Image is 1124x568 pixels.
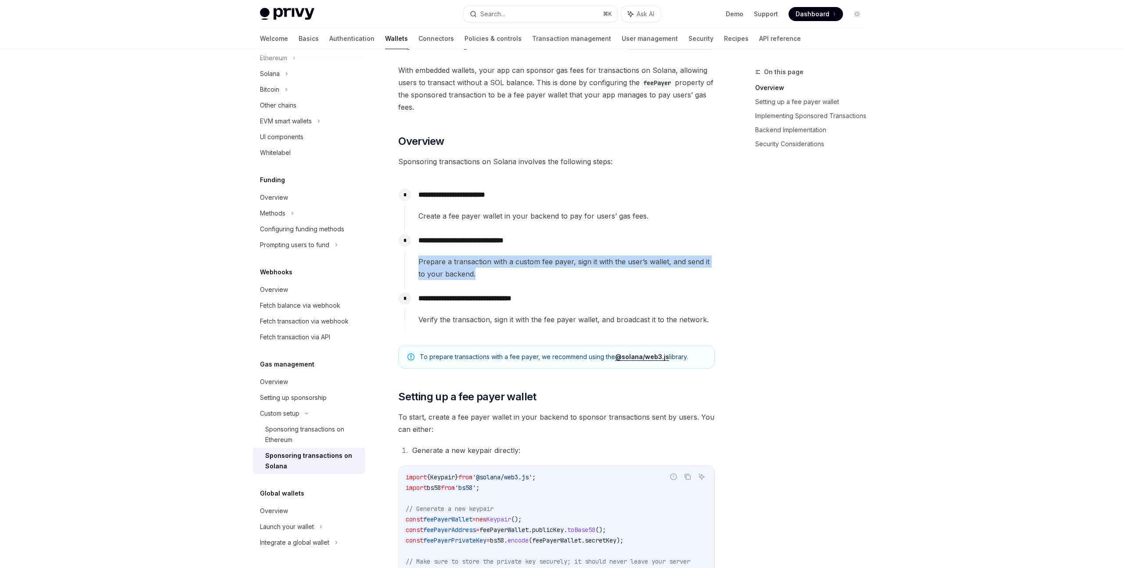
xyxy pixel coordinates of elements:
[260,132,303,142] div: UI components
[260,359,314,370] h5: Gas management
[260,537,329,548] div: Integrate a global wallet
[532,536,581,544] span: feePayerWallet
[754,10,778,18] a: Support
[260,332,330,342] div: Fetch transaction via API
[406,473,427,481] span: import
[253,390,365,406] a: Setting up sponsorship
[299,28,319,49] a: Basics
[637,10,654,18] span: Ask AI
[696,471,707,482] button: Ask AI
[616,536,623,544] span: );
[423,526,476,534] span: feePayerAddress
[850,7,864,21] button: Toggle dark mode
[682,471,693,482] button: Copy the contents from the code block
[529,536,532,544] span: (
[615,353,669,361] a: @solana/web3.js
[472,515,476,523] span: =
[595,526,606,534] span: ();
[430,473,455,481] span: Keypair
[759,28,801,49] a: API reference
[511,515,522,523] span: ();
[796,10,829,18] span: Dashboard
[260,192,288,203] div: Overview
[532,473,536,481] span: ;
[789,7,843,21] a: Dashboard
[508,536,529,544] span: encode
[640,78,675,88] code: feePayer
[486,515,511,523] span: Keypair
[479,526,529,534] span: feePayerWallet
[726,10,743,18] a: Demo
[260,408,299,419] div: Custom setup
[410,444,715,457] li: Generate a new keypair directly:
[406,526,423,534] span: const
[755,81,871,95] a: Overview
[622,6,660,22] button: Ask AI
[407,353,414,360] svg: Note
[260,224,344,234] div: Configuring funding methods
[476,484,479,492] span: ;
[253,503,365,519] a: Overview
[585,536,616,544] span: secretKey
[423,536,486,544] span: feePayerPrivateKey
[253,421,365,448] a: Sponsoring transactions on Ethereum
[504,536,508,544] span: .
[406,557,690,565] span: // Make sure to store the private key securely; it should never leave your server
[455,484,476,492] span: 'bs58'
[253,448,365,474] a: Sponsoring transactions on Solana
[688,28,713,49] a: Security
[755,95,871,109] a: Setting up a fee payer wallet
[260,240,329,250] div: Prompting users to fund
[398,134,444,148] span: Overview
[458,473,472,481] span: from
[260,267,292,277] h5: Webhooks
[764,67,803,77] span: On this page
[260,175,285,185] h5: Funding
[603,11,612,18] span: ⌘ K
[253,221,365,237] a: Configuring funding methods
[532,28,611,49] a: Transaction management
[260,300,340,311] div: Fetch balance via webhook
[755,137,871,151] a: Security Considerations
[260,84,279,95] div: Bitcoin
[253,190,365,205] a: Overview
[265,424,360,445] div: Sponsoring transactions on Ethereum
[476,515,486,523] span: new
[441,484,455,492] span: from
[420,352,706,361] span: To prepare transactions with a fee payer, we recommend using the library.
[260,377,288,387] div: Overview
[265,450,360,471] div: Sponsoring transactions on Solana
[490,536,504,544] span: bs58
[724,28,749,49] a: Recipes
[385,28,408,49] a: Wallets
[476,526,479,534] span: =
[253,145,365,161] a: Whitelabel
[253,329,365,345] a: Fetch transaction via API
[398,390,537,404] span: Setting up a fee payer wallet
[581,536,585,544] span: .
[253,97,365,113] a: Other chains
[427,484,441,492] span: bs58
[260,521,314,532] div: Launch your wallet
[398,155,715,168] span: Sponsoring transactions on Solana involves the following steps:
[260,284,288,295] div: Overview
[260,28,288,49] a: Welcome
[418,210,714,222] span: Create a fee payer wallet in your backend to pay for users’ gas fees.
[464,6,617,22] button: Search...⌘K
[532,526,564,534] span: publicKey
[755,123,871,137] a: Backend Implementation
[398,64,715,113] span: With embedded wallets, your app can sponsor gas fees for transactions on Solana, allowing users t...
[480,9,505,19] div: Search...
[567,526,595,534] span: toBase58
[465,28,522,49] a: Policies & controls
[260,208,285,219] div: Methods
[329,28,375,49] a: Authentication
[260,8,314,20] img: light logo
[529,526,532,534] span: .
[668,471,679,482] button: Report incorrect code
[260,506,288,516] div: Overview
[406,536,423,544] span: const
[260,147,291,158] div: Whitelabel
[406,515,423,523] span: const
[260,68,280,79] div: Solana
